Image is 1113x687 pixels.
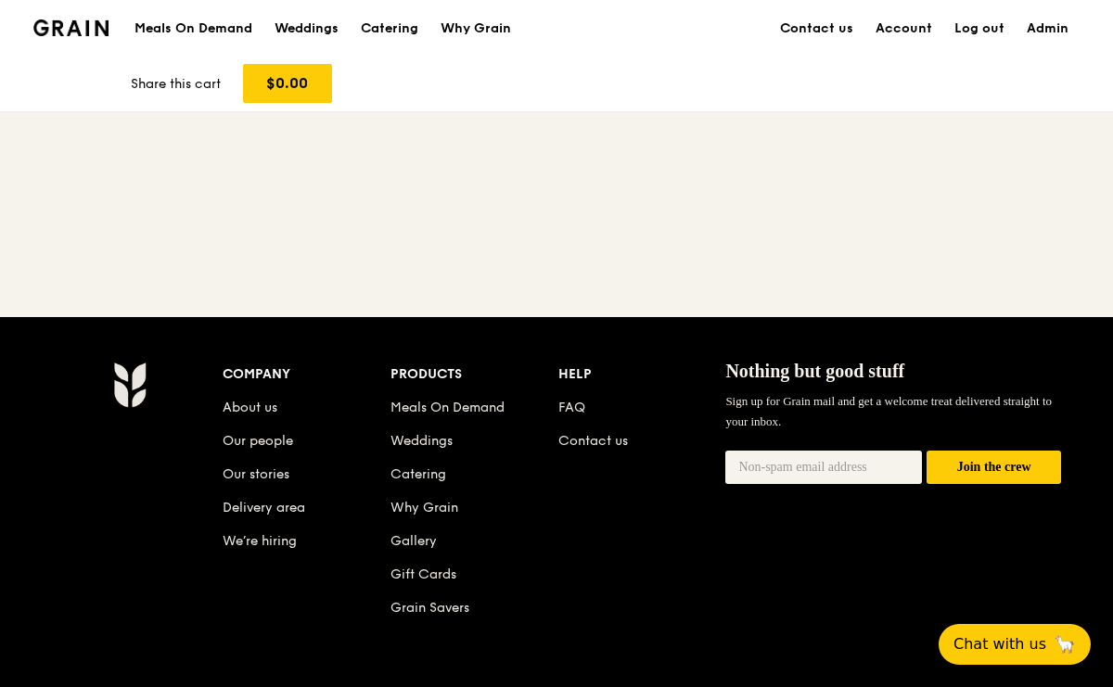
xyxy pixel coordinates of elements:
[33,19,109,36] img: Grain
[769,1,864,57] a: Contact us
[1054,633,1076,655] span: 🦙
[223,500,305,515] a: Delivery area
[953,633,1046,655] span: Chat with us
[390,533,437,549] a: Gallery
[390,600,469,616] a: Grain Savers
[429,1,522,57] a: Why Grain
[134,19,252,38] h1: Meals On Demand
[725,451,922,484] input: Non-spam email address
[131,76,221,92] span: Share this cart
[275,1,339,57] div: Weddings
[558,362,726,388] div: Help
[390,433,453,449] a: Weddings
[939,624,1091,665] button: Chat with us🦙
[725,361,904,381] span: Nothing but good stuff
[390,400,505,415] a: Meals On Demand
[350,1,429,57] a: Catering
[390,500,458,515] a: Why Grain
[266,74,308,92] span: $0.00
[558,433,628,449] a: Contact us
[864,1,943,57] a: Account
[223,466,289,482] a: Our stories
[361,1,418,57] div: Catering
[223,362,390,388] div: Company
[113,362,146,408] img: Grain
[223,400,277,415] a: About us
[441,1,511,57] div: Why Grain
[223,433,293,449] a: Our people
[263,1,350,57] a: Weddings
[725,394,1052,428] span: Sign up for Grain mail and get a welcome treat delivered straight to your inbox.
[1016,1,1080,57] a: Admin
[927,451,1061,485] button: Join the crew
[558,400,585,415] a: FAQ
[390,466,446,482] a: Catering
[943,1,1016,57] a: Log out
[223,533,297,549] a: We’re hiring
[390,566,456,582] a: Gift Cards
[390,362,558,388] div: Products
